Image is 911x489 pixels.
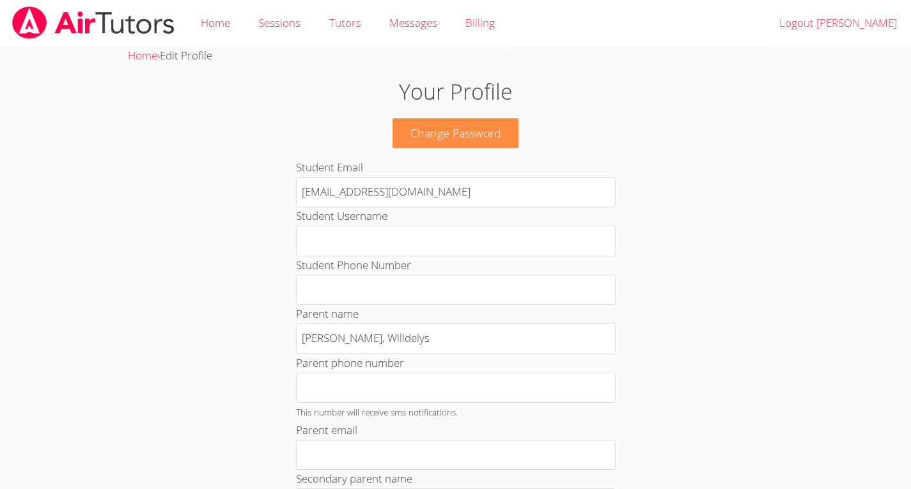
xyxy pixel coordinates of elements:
label: Student Email [296,160,363,175]
h1: Your Profile [210,75,702,108]
a: Change Password [393,118,519,148]
label: Parent phone number [296,355,404,370]
label: Parent email [296,423,357,437]
span: Edit Profile [160,48,212,63]
div: › [128,47,784,65]
label: Student Username [296,208,387,223]
a: Home [128,48,157,63]
span: Messages [389,15,437,30]
label: Secondary parent name [296,471,412,486]
img: airtutors_banner-c4298cdbf04f3fff15de1276eac7730deb9818008684d7c2e4769d2f7ddbe033.png [11,6,176,39]
label: Student Phone Number [296,258,411,272]
small: This number will receive sms notifications. [296,406,458,418]
label: Parent name [296,306,359,321]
